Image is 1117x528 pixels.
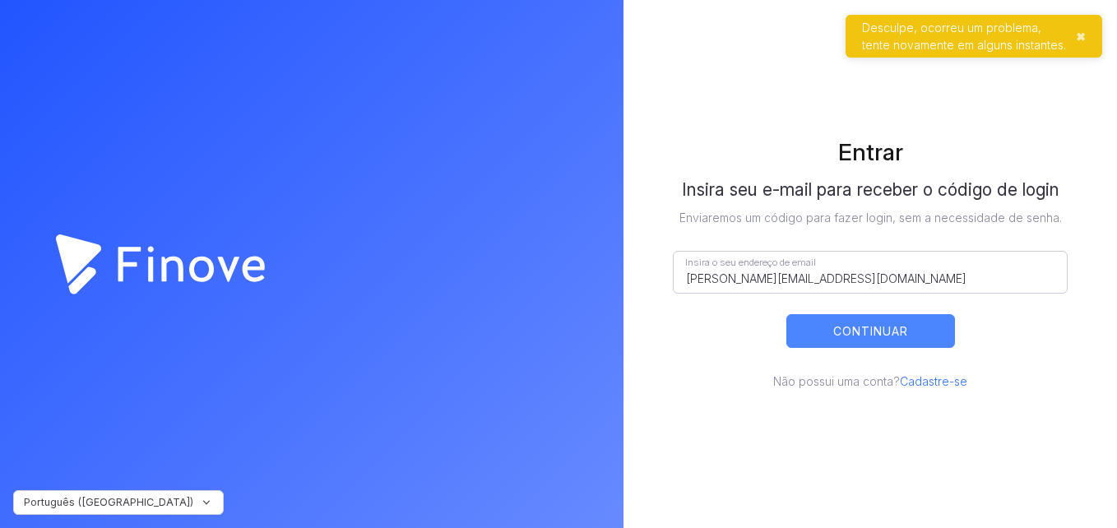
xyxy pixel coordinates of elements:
[673,179,1068,205] h1: Insira seu e-mail para receber o código de login
[24,496,193,509] span: Português ([GEOGRAPHIC_DATA])
[1076,28,1086,45] button: Fechar
[900,374,967,388] a: Cadastre-se
[673,138,1068,167] h1: Entrar
[673,251,1068,294] input: Insira o seu endereço de email
[673,209,1068,226] p: Enviaremos um código para fazer login, sem a necessidade de senha.
[13,490,224,515] button: Português ([GEOGRAPHIC_DATA])
[786,314,955,348] button: CONTINUAR
[673,373,1068,390] p: Não possui uma conta?
[862,21,1066,52] span: Desculpe, ocorreu um problema, tente novamente em alguns instantes.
